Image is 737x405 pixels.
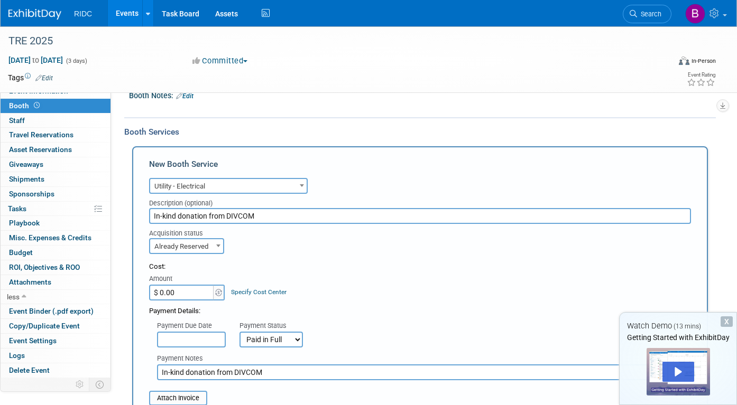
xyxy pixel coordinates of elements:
div: Payment Details: [149,300,691,316]
span: Copy/Duplicate Event [9,322,80,330]
span: Misc. Expenses & Credits [9,233,91,242]
div: Booth Services [124,126,716,138]
div: TRE 2025 [5,32,656,51]
span: RIDC [74,10,92,18]
span: Staff [9,116,25,125]
div: Event Rating [687,72,715,78]
a: Asset Reservations [1,143,110,157]
span: Already Reserved [149,238,224,254]
div: Amount [149,274,226,285]
span: Shipments [9,175,44,183]
td: Personalize Event Tab Strip [71,378,89,391]
div: Booth Notes: [129,88,716,101]
span: Booth [9,101,42,110]
span: (13 mins) [674,323,701,330]
div: Play [662,362,694,382]
span: less [7,293,20,301]
span: Utility - Electrical [150,179,307,194]
div: Event Format [611,55,716,71]
a: Event Settings [1,334,110,348]
div: Cost: [149,262,691,272]
a: Sponsorships [1,187,110,201]
div: Description (optional) [149,194,691,208]
span: Already Reserved [150,239,223,254]
span: Playbook [9,219,40,227]
span: Utility - Electrical [149,178,308,194]
span: Budget [9,248,33,257]
a: Logs [1,349,110,363]
td: Toggle Event Tabs [89,378,111,391]
a: Delete Event [1,363,110,378]
span: Search [637,10,661,18]
span: Event Settings [9,336,57,345]
span: Delete Event [9,366,50,374]
span: Giveaways [9,160,43,168]
a: ROI, Objectives & ROO [1,260,110,275]
div: New Booth Service [149,158,691,175]
a: Misc. Expenses & Credits [1,231,110,245]
span: Tasks [8,204,26,213]
body: Rich Text Area. Press ALT-0 for help. [6,4,528,14]
a: Budget [1,246,110,260]
span: Sponsorships [9,190,54,198]
button: Committed [189,55,252,67]
span: Attachments [9,278,51,286]
span: Travel Reservations [9,130,73,139]
div: Payment Status [239,321,310,332]
a: Booth [1,99,110,113]
img: Format-Inperson.png [679,56,689,65]
a: Search [623,5,671,23]
span: (3 days) [65,58,87,64]
img: Betsy Rathwell [685,4,705,24]
div: In-Person [691,57,716,65]
span: ROI, Objectives & ROO [9,263,80,271]
span: Logs [9,351,25,360]
span: Event Binder (.pdf export) [9,307,94,315]
a: Edit [35,74,53,82]
div: Watch Demo [620,321,736,332]
span: [DATE] [DATE] [8,55,63,65]
td: Tags [8,72,53,83]
a: less [1,290,110,304]
a: Event Binder (.pdf export) [1,304,110,318]
div: Getting Started with ExhibitDay [620,332,736,343]
a: Attachments [1,275,110,289]
span: to [31,56,41,64]
a: Copy/Duplicate Event [1,319,110,333]
a: Giveaways [1,157,110,172]
a: Staff [1,114,110,128]
a: Travel Reservations [1,128,110,142]
div: Payment Notes [157,354,691,364]
span: Booth not reserved yet [32,101,42,109]
a: Playbook [1,216,110,230]
a: Shipments [1,172,110,186]
div: Acquisition status [149,224,226,238]
div: Dismiss [721,316,733,327]
a: Specify Cost Center [231,288,287,296]
a: Edit [176,92,194,100]
a: Tasks [1,202,110,216]
div: Payment Due Date [157,321,224,332]
span: Asset Reservations [9,145,72,154]
img: ExhibitDay [8,9,61,20]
